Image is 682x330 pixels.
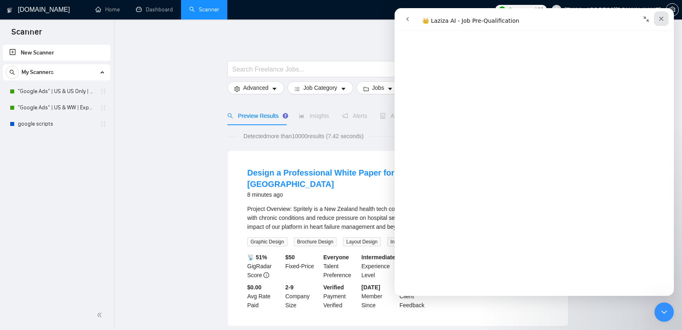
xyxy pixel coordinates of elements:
span: My Scanners [22,64,54,80]
span: holder [100,88,106,95]
span: robot [380,113,386,119]
span: Jobs [372,83,384,92]
div: Client Feedback [398,283,436,310]
span: Graphic Design [247,237,287,246]
button: setting [666,3,679,16]
span: Layout Design [343,237,381,246]
button: search [6,66,19,79]
span: Scanner [5,26,48,43]
span: Preview Results [227,113,286,119]
div: Company Size [284,283,322,310]
button: settingAdvancedcaret-down [227,81,284,94]
b: $ 50 [285,254,295,261]
span: caret-down [341,86,346,92]
input: Search Freelance Jobs... [232,64,449,74]
span: notification [342,113,348,119]
div: Member Since [360,283,398,310]
span: caret-down [272,86,277,92]
a: homeHome [95,6,120,13]
span: holder [100,104,106,111]
li: My Scanners [3,64,110,132]
div: Experience Level [360,253,398,280]
b: $0.00 [247,284,261,291]
img: logo [7,4,13,17]
span: info-circle [263,272,269,278]
span: search [227,113,233,119]
span: Job Category [303,83,337,92]
span: search [6,69,18,75]
span: setting [234,86,240,92]
b: [DATE] [361,284,380,291]
a: New Scanner [9,45,104,61]
span: Project Overview: Spritely is a New Zealand health tech company that develops digital-first solut... [247,206,547,230]
span: area-chart [299,113,304,119]
div: Project Overview: Spritely is a New Zealand health tech company that develops digital-first solut... [247,204,548,231]
span: Alerts [342,113,367,119]
b: 2-9 [285,284,294,291]
span: Brochure Design [294,237,337,246]
a: google scripts [18,116,95,132]
button: barsJob Categorycaret-down [287,81,353,94]
span: Advanced [243,83,268,92]
b: 📡 51% [247,254,267,261]
span: Infographic [387,237,418,246]
a: Design a Professional White Paper for Health Tech Company (Spritely) in [GEOGRAPHIC_DATA] [247,168,528,189]
span: bars [294,86,300,92]
div: Talent Preference [322,253,360,280]
a: "Google Ads" | US & US Only | Expert [18,83,95,100]
div: Payment Verified [322,283,360,310]
img: upwork-logo.png [499,7,505,13]
a: searchScanner [189,6,219,13]
iframe: Intercom live chat [395,8,674,296]
div: Avg Rate Paid [246,283,284,310]
span: Insights [299,113,329,119]
span: 189 [534,5,543,14]
span: double-left [97,311,105,319]
span: Detected more than 10000 results (7.42 seconds) [238,132,369,141]
span: Auto Bidder [380,113,420,119]
a: "Google Ads" | US & WW | Expert [18,100,95,116]
a: setting [666,7,679,13]
div: Tooltip anchor [282,112,289,119]
b: Verified [324,284,344,291]
div: 8 minutes ago [247,190,548,200]
iframe: Intercom live chat [654,302,674,322]
span: caret-down [387,86,393,92]
a: dashboardDashboard [136,6,173,13]
li: New Scanner [3,45,110,61]
span: user [554,7,559,13]
b: Everyone [324,254,349,261]
button: folderJobscaret-down [356,81,400,94]
span: holder [100,121,106,127]
span: folder [363,86,369,92]
div: Fixed-Price [284,253,322,280]
div: GigRadar Score [246,253,284,280]
b: Intermediate [361,254,395,261]
span: Connects: [508,5,533,14]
